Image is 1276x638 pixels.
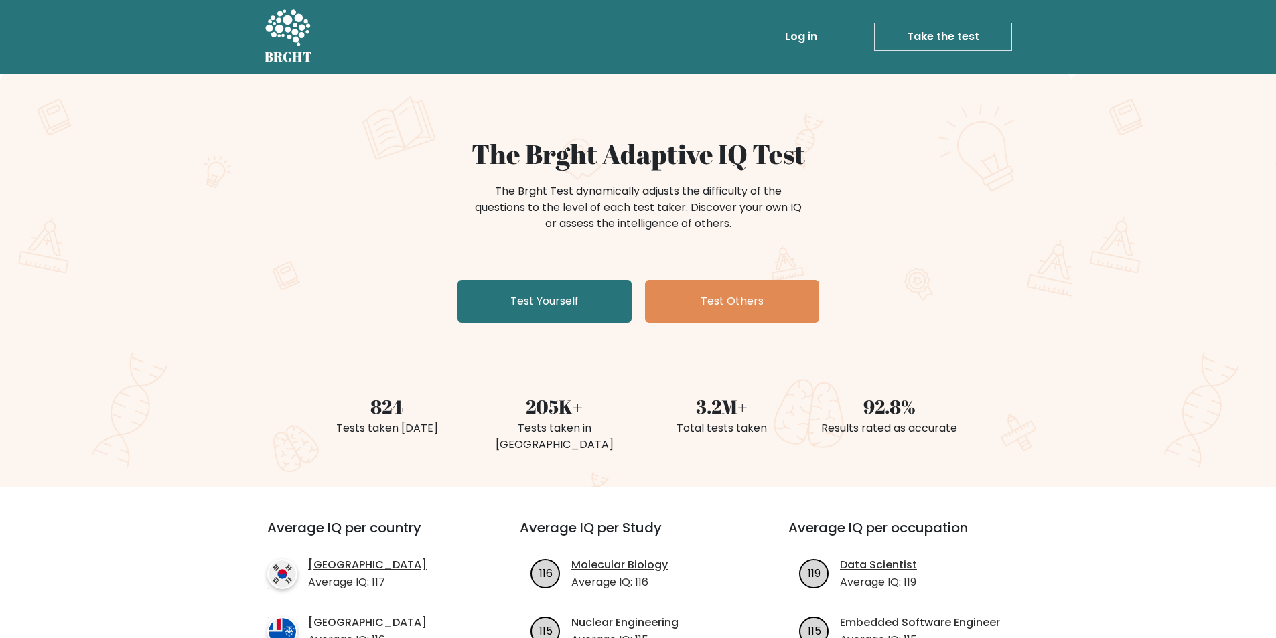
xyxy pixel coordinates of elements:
[471,183,806,232] div: The Brght Test dynamically adjusts the difficulty of the questions to the level of each test take...
[265,5,313,68] a: BRGHT
[457,280,632,323] a: Test Yourself
[311,420,463,436] div: Tests taken [DATE]
[539,623,553,638] text: 115
[571,615,679,631] a: Nuclear Engineering
[808,623,821,638] text: 115
[814,420,965,436] div: Results rated as accurate
[311,138,965,170] h1: The Brght Adaptive IQ Test
[646,420,798,436] div: Total tests taken
[539,565,553,580] text: 116
[267,520,472,552] h3: Average IQ per country
[571,557,668,573] a: Molecular Biology
[479,392,630,420] div: 205K+
[840,615,1000,631] a: Embedded Software Engineer
[840,574,917,590] p: Average IQ: 119
[479,420,630,453] div: Tests taken in [GEOGRAPHIC_DATA]
[874,23,1012,51] a: Take the test
[780,23,823,50] a: Log in
[308,557,427,573] a: [GEOGRAPHIC_DATA]
[808,565,821,580] text: 119
[265,49,313,65] h5: BRGHT
[571,574,668,590] p: Average IQ: 116
[520,520,756,552] h3: Average IQ per Study
[814,392,965,420] div: 92.8%
[308,574,427,590] p: Average IQ: 117
[788,520,1025,552] h3: Average IQ per occupation
[311,392,463,420] div: 824
[308,615,427,631] a: [GEOGRAPHIC_DATA]
[645,280,819,323] a: Test Others
[646,392,798,420] div: 3.2M+
[840,557,917,573] a: Data Scientist
[267,559,297,589] img: country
